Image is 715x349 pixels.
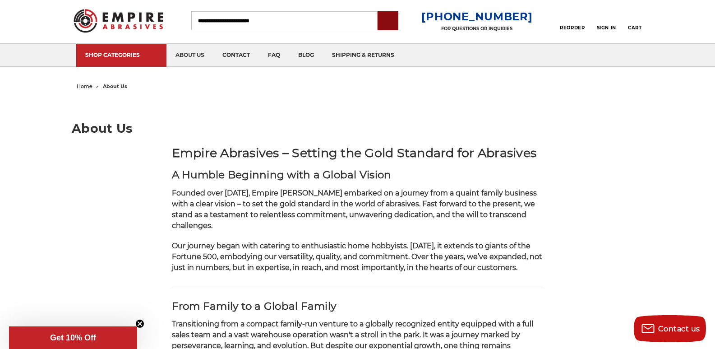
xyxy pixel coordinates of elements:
a: about us [166,44,213,67]
span: Cart [628,25,641,31]
span: Reorder [560,25,585,31]
span: Our journey began with catering to enthusiastic home hobbyists. [DATE], it extends to giants of t... [172,242,542,272]
span: Sign In [597,25,616,31]
button: Contact us [634,315,706,342]
input: Submit [379,12,397,30]
span: Get 10% Off [50,333,96,342]
div: Get 10% OffClose teaser [9,326,137,349]
a: shipping & returns [323,44,403,67]
h1: About Us [72,122,643,135]
strong: From Family to a Global Family [172,300,337,312]
a: Cart [628,11,641,31]
a: blog [289,44,323,67]
span: Founded over [DATE], Empire [PERSON_NAME] embarked on a journey from a quaint family business wit... [172,189,537,230]
strong: Empire Abrasives – Setting the Gold Standard for Abrasives [172,145,537,160]
a: home [77,83,92,89]
button: Close teaser [135,319,144,328]
a: Reorder [560,11,585,30]
span: Contact us [658,325,700,333]
span: about us [103,83,127,89]
p: FOR QUESTIONS OR INQUIRIES [421,26,532,32]
a: contact [213,44,259,67]
a: faq [259,44,289,67]
div: SHOP CATEGORIES [85,51,157,58]
img: Empire Abrasives [74,3,164,38]
a: [PHONE_NUMBER] [421,10,532,23]
strong: A Humble Beginning with a Global Vision [172,168,392,181]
